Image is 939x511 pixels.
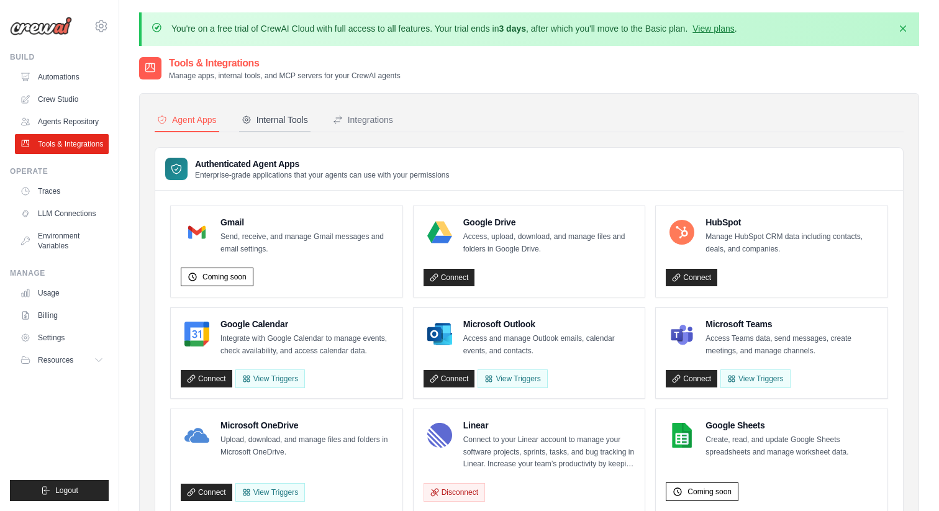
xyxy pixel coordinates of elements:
p: Manage apps, internal tools, and MCP servers for your CrewAI agents [169,71,401,81]
img: Microsoft OneDrive Logo [184,423,209,448]
button: Integrations [330,109,396,132]
p: Access, upload, download, and manage files and folders in Google Drive. [463,231,635,255]
h4: Google Sheets [705,419,878,432]
a: LLM Connections [15,204,109,224]
p: Enterprise-grade applications that your agents can use with your permissions [195,170,450,180]
button: Internal Tools [239,109,311,132]
div: Agent Apps [157,114,217,126]
img: Gmail Logo [184,220,209,245]
: View Triggers [720,369,790,388]
a: Connect [424,269,475,286]
h3: Authenticated Agent Apps [195,158,450,170]
div: Build [10,52,109,62]
strong: 3 days [499,24,526,34]
h4: Microsoft Outlook [463,318,635,330]
img: Microsoft Teams Logo [669,322,694,346]
p: Manage HubSpot CRM data including contacts, deals, and companies. [705,231,878,255]
a: Environment Variables [15,226,109,256]
p: Send, receive, and manage Gmail messages and email settings. [220,231,392,255]
span: Resources [38,355,73,365]
div: Integrations [333,114,393,126]
span: Coming soon [687,487,732,497]
p: Integrate with Google Calendar to manage events, check availability, and access calendar data. [220,333,392,357]
p: You're on a free trial of CrewAI Cloud with full access to all features. Your trial ends in , aft... [171,22,737,35]
h4: Linear [463,419,635,432]
a: Connect [424,370,475,387]
button: Logout [10,480,109,501]
h4: Google Calendar [220,318,392,330]
img: Logo [10,17,72,35]
button: Agent Apps [155,109,219,132]
a: Settings [15,328,109,348]
h4: Microsoft Teams [705,318,878,330]
div: Internal Tools [242,114,308,126]
a: Crew Studio [15,89,109,109]
img: HubSpot Logo [669,220,694,245]
h4: HubSpot [705,216,878,228]
h4: Gmail [220,216,392,228]
a: Connect [666,370,717,387]
img: Google Drive Logo [427,220,452,245]
a: View plans [692,24,734,34]
button: Resources [15,350,109,370]
a: Usage [15,283,109,303]
div: Operate [10,166,109,176]
a: Traces [15,181,109,201]
p: Upload, download, and manage files and folders in Microsoft OneDrive. [220,434,392,458]
img: Microsoft Outlook Logo [427,322,452,346]
a: Connect [666,269,717,286]
a: Automations [15,67,109,87]
a: Billing [15,305,109,325]
img: Linear Logo [427,423,452,448]
div: Manage [10,268,109,278]
p: Connect to your Linear account to manage your software projects, sprints, tasks, and bug tracking... [463,434,635,471]
a: Connect [181,484,232,501]
button: Disconnect [424,483,485,502]
span: Logout [55,486,78,495]
p: Create, read, and update Google Sheets spreadsheets and manage worksheet data. [705,434,878,458]
p: Access Teams data, send messages, create meetings, and manage channels. [705,333,878,357]
span: Coming soon [202,272,247,282]
a: Connect [181,370,232,387]
img: Google Calendar Logo [184,322,209,346]
img: Google Sheets Logo [669,423,694,448]
h4: Microsoft OneDrive [220,419,392,432]
a: Agents Repository [15,112,109,132]
p: Access and manage Outlook emails, calendar events, and contacts. [463,333,635,357]
: View Triggers [235,483,305,502]
button: View Triggers [235,369,305,388]
h4: Google Drive [463,216,635,228]
h2: Tools & Integrations [169,56,401,71]
a: Tools & Integrations [15,134,109,154]
: View Triggers [478,369,547,388]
